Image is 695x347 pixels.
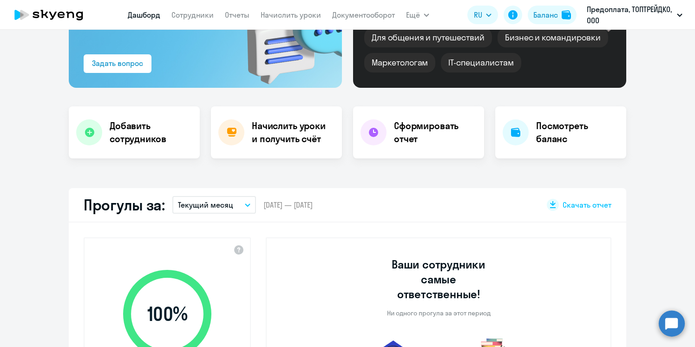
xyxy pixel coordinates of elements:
[114,303,221,325] span: 100 %
[128,10,160,20] a: Дашборд
[587,4,673,26] p: Предоплата, ТОПТРЕЙДКО, ООО
[171,10,214,20] a: Сотрудники
[441,53,521,72] div: IT-специалистам
[562,10,571,20] img: balance
[474,9,482,20] span: RU
[84,196,165,214] h2: Прогулы за:
[178,199,233,210] p: Текущий месяц
[528,6,577,24] button: Балансbalance
[225,10,249,20] a: Отчеты
[252,119,333,145] h4: Начислить уроки и получить счёт
[110,119,192,145] h4: Добавить сотрудников
[92,58,143,69] div: Задать вопрос
[498,28,608,47] div: Бизнес и командировки
[394,119,477,145] h4: Сформировать отчет
[261,10,321,20] a: Начислить уроки
[364,53,435,72] div: Маркетологам
[582,4,687,26] button: Предоплата, ТОПТРЕЙДКО, ООО
[332,10,395,20] a: Документооборот
[172,196,256,214] button: Текущий месяц
[387,309,491,317] p: Ни одного прогула за этот период
[379,257,498,301] h3: Ваши сотрудники самые ответственные!
[406,9,420,20] span: Ещё
[84,54,151,73] button: Задать вопрос
[563,200,611,210] span: Скачать отчет
[536,119,619,145] h4: Посмотреть баланс
[533,9,558,20] div: Баланс
[467,6,498,24] button: RU
[364,28,492,47] div: Для общения и путешествий
[406,6,429,24] button: Ещё
[263,200,313,210] span: [DATE] — [DATE]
